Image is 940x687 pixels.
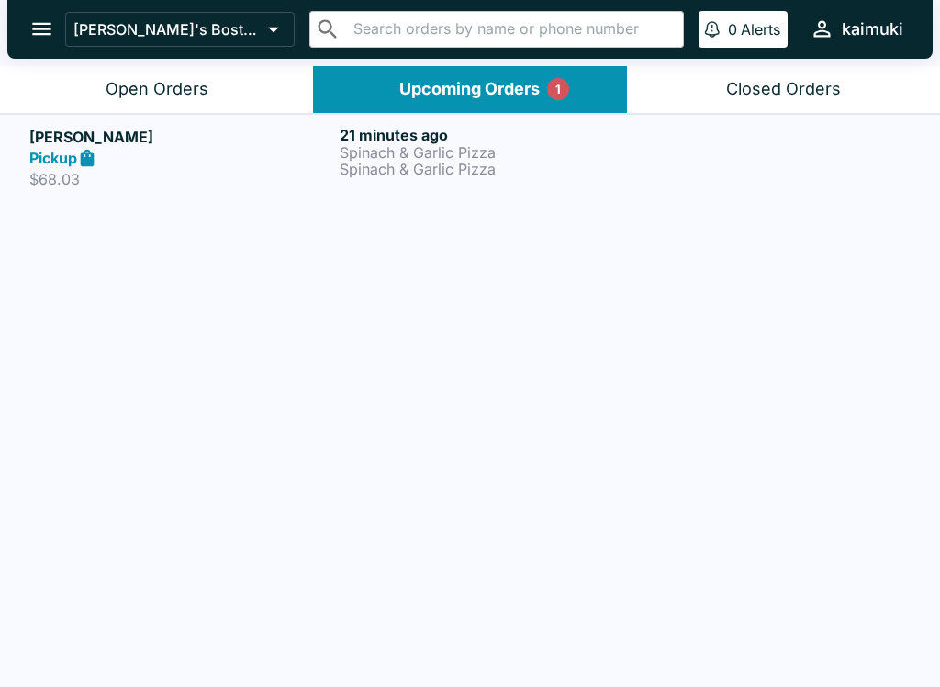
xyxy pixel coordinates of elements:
[555,80,561,98] p: 1
[106,79,208,100] div: Open Orders
[348,17,676,42] input: Search orders by name or phone number
[65,12,295,47] button: [PERSON_NAME]'s Boston Pizza
[741,20,780,39] p: Alerts
[726,79,841,100] div: Closed Orders
[340,144,643,161] p: Spinach & Garlic Pizza
[18,6,65,52] button: open drawer
[728,20,737,39] p: 0
[73,20,261,39] p: [PERSON_NAME]'s Boston Pizza
[29,126,332,148] h5: [PERSON_NAME]
[399,79,540,100] div: Upcoming Orders
[340,161,643,177] p: Spinach & Garlic Pizza
[29,149,77,167] strong: Pickup
[802,9,911,49] button: kaimuki
[29,170,332,188] p: $68.03
[842,18,903,40] div: kaimuki
[340,126,643,144] h6: 21 minutes ago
